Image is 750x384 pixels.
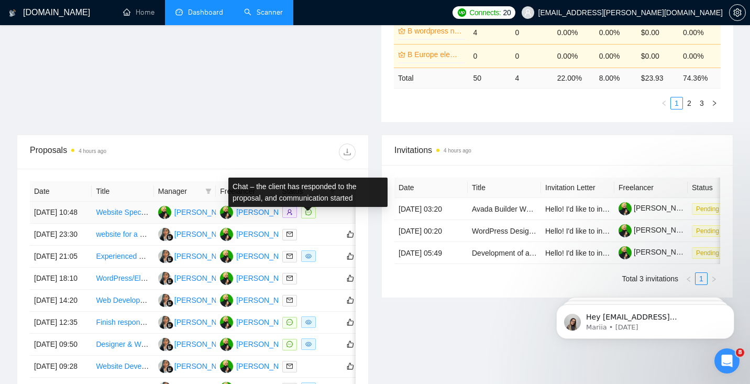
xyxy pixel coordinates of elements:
[394,144,720,157] span: Invitations
[670,97,683,109] li: 1
[158,317,235,326] a: GA[PERSON_NAME]
[174,272,235,284] div: [PERSON_NAME]
[174,294,235,306] div: [PERSON_NAME]
[347,340,354,348] span: like
[236,360,359,372] div: [PERSON_NAME] [PERSON_NAME]
[220,273,359,282] a: AP[PERSON_NAME] [PERSON_NAME]
[30,144,193,160] div: Proposals
[344,272,357,284] button: like
[692,247,723,259] span: Pending
[158,338,171,351] img: GA
[158,272,171,285] img: GA
[619,246,632,259] img: c1ifY6KyA7lEU_redao6X2JiIcUuwgGXiEsdZ_HPEWibI1oqcYmM1fdoo3-QTQzL3B
[692,204,727,213] a: Pending
[344,316,357,328] button: like
[503,7,511,18] span: 20
[79,148,106,154] time: 4 hours ago
[472,227,647,235] a: WordPress Designer Needed for Way Better Wellness
[220,272,233,285] img: AP
[158,294,171,307] img: GA
[92,334,153,356] td: Designer & WordPress Developer for 3 Premium Professional Websites
[188,8,223,17] span: Dashboard
[166,344,173,351] img: gigradar-bm.png
[30,312,92,334] td: [DATE] 12:35
[174,316,235,328] div: [PERSON_NAME]
[92,224,153,246] td: website for a music label company
[511,68,553,88] td: 4
[96,362,192,370] a: Website Development Project
[347,230,354,238] span: like
[158,250,171,263] img: GA
[679,20,721,44] td: 0.00%
[708,272,720,285] button: right
[244,8,283,17] a: searchScanner
[468,198,541,220] td: Avada Builder Website Fix: Mobile + Desktop Cleanup, GTM, Wufoo, Light Performance
[305,319,312,325] span: eye
[220,228,233,241] img: AP
[553,20,595,44] td: 0.00%
[344,250,357,262] button: like
[344,360,357,372] button: like
[158,273,235,282] a: GA[PERSON_NAME]
[398,27,405,35] span: crown
[472,249,652,257] a: Development of a Raffle Website with Ticket Integration
[468,242,541,264] td: Development of a Raffle Website with Ticket Integration
[236,316,359,328] div: [PERSON_NAME] [PERSON_NAME]
[158,229,235,238] a: GA[PERSON_NAME]
[407,49,463,60] a: B Europe elementor $30+
[30,356,92,378] td: [DATE] 09:28
[339,144,356,160] button: download
[347,296,354,304] span: like
[729,8,746,17] a: setting
[96,208,296,216] a: Website Specialist Needed for Development and Optimization
[305,209,312,215] span: message
[96,252,395,260] a: Experienced WordPress Developer Needed for Training Website with LearnDash Integration
[174,228,235,240] div: [PERSON_NAME]
[92,312,153,334] td: Finish responsive WordPress site
[96,318,204,326] a: Finish responsive WordPress site
[344,228,357,240] button: like
[166,322,173,329] img: gigradar-bm.png
[96,296,260,304] a: Web Developer for WordPress (NO AI ANSWERS)
[347,318,354,326] span: like
[236,338,359,350] div: [PERSON_NAME] [PERSON_NAME]
[469,44,511,68] td: 0
[619,202,632,215] img: c1ifY6KyA7lEU_redao6X2JiIcUuwgGXiEsdZ_HPEWibI1oqcYmM1fdoo3-QTQzL3B
[220,294,233,307] img: AP
[30,181,92,202] th: Date
[711,100,718,106] span: right
[305,341,312,347] span: eye
[236,228,359,240] div: [PERSON_NAME] [PERSON_NAME]
[92,202,153,224] td: Website Specialist Needed for Development and Optimization
[286,341,293,347] span: message
[286,319,293,325] span: message
[344,294,357,306] button: like
[736,348,744,357] span: 8
[236,250,359,262] div: [PERSON_NAME] [PERSON_NAME]
[158,251,235,260] a: GA[PERSON_NAME]
[683,97,695,109] a: 2
[658,97,670,109] li: Previous Page
[407,25,463,37] a: B wordpress no budget
[236,206,359,218] div: [PERSON_NAME] [PERSON_NAME]
[339,148,355,156] span: download
[347,274,354,282] span: like
[695,272,708,285] li: 1
[166,300,173,307] img: gigradar-bm.png
[220,360,233,373] img: AP
[696,97,708,109] li: 3
[92,356,153,378] td: Website Development Project
[286,253,293,259] span: mail
[166,234,173,241] img: gigradar-bm.png
[166,278,173,285] img: gigradar-bm.png
[658,97,670,109] button: left
[220,251,359,260] a: AP[PERSON_NAME] [PERSON_NAME]
[220,316,233,329] img: AP
[553,44,595,68] td: 0.00%
[30,224,92,246] td: [DATE] 23:30
[692,203,723,215] span: Pending
[174,250,235,262] div: [PERSON_NAME]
